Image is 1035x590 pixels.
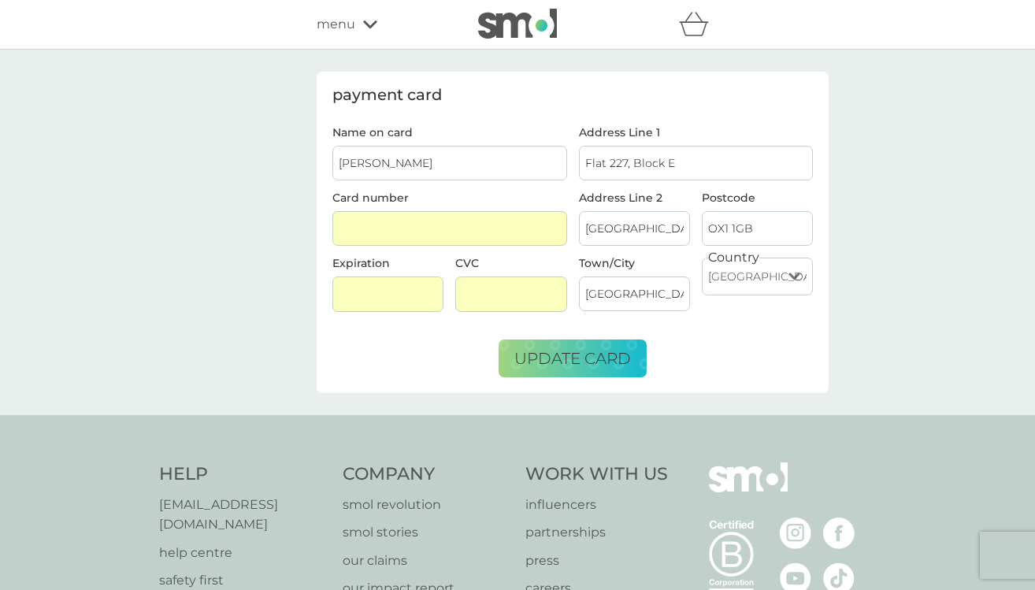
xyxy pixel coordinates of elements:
a: smol stories [343,522,510,543]
label: Address Line 1 [579,127,814,138]
a: [EMAIL_ADDRESS][DOMAIN_NAME] [159,495,327,535]
label: Town/City [579,258,690,269]
h4: Help [159,462,327,487]
iframe: Secure CVC input frame [462,288,560,301]
span: update card [514,349,631,368]
a: our claims [343,551,510,571]
a: press [525,551,668,571]
img: smol [478,9,557,39]
img: visit the smol Facebook page [823,518,855,549]
label: CVC [455,256,479,270]
div: basket [679,9,718,40]
label: Name on card [332,127,567,138]
a: partnerships [525,522,668,543]
img: visit the smol Instagram page [780,518,811,549]
label: Card number [332,191,409,205]
label: Country [708,247,759,268]
h4: Company [343,462,510,487]
label: Postcode [702,192,813,203]
label: Address Line 2 [579,192,690,203]
img: smol [709,462,788,516]
a: influencers [525,495,668,515]
a: smol revolution [343,495,510,515]
iframe: Secure card number input frame [339,222,561,236]
button: update card [499,340,647,377]
a: help centre [159,543,327,563]
iframe: Secure expiration date input frame [339,288,437,301]
div: payment card [332,87,813,103]
label: Expiration [332,256,390,270]
span: menu [317,14,355,35]
h4: Work With Us [525,462,668,487]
